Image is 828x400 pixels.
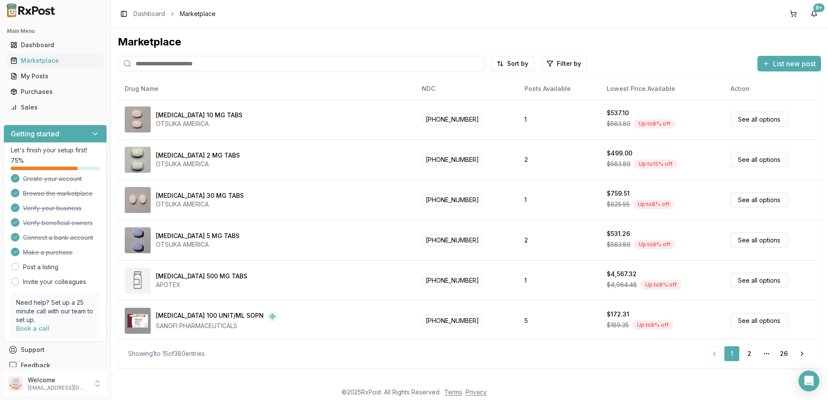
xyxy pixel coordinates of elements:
th: NDC [415,78,517,99]
button: Purchases [3,85,107,99]
a: See all options [731,232,788,248]
button: My Posts [3,69,107,83]
span: Verify beneficial owners [23,219,93,227]
a: See all options [731,192,788,207]
div: SANOFI PHARMACEUTICALS [156,322,278,330]
span: Marketplace [180,10,216,18]
td: 1 [517,260,600,300]
p: Need help? Set up a 25 minute call with our team to set up. [16,298,94,324]
div: $4,567.32 [607,270,637,278]
th: Drug Name [118,78,415,99]
div: $759.51 [607,189,630,198]
a: Go to next page [793,346,811,361]
span: $4,964.48 [607,281,637,289]
div: Up to 8 % off [633,200,674,209]
div: [MEDICAL_DATA] 500 MG TABS [156,272,247,281]
td: 2 [517,220,600,260]
div: OTSUKA AMERICA [156,240,239,249]
div: Purchases [10,87,100,96]
span: [PHONE_NUMBER] [422,234,483,246]
div: Up to 8 % off [634,119,675,129]
span: Create your account [23,174,82,183]
span: Make a purchase [23,248,73,257]
span: $583.80 [607,119,631,128]
div: [MEDICAL_DATA] 2 MG TABS [156,151,240,160]
button: List new post [757,56,821,71]
a: Dashboard [133,10,165,18]
a: See all options [731,152,788,167]
button: Dashboard [3,38,107,52]
div: 9+ [813,3,825,12]
h2: Main Menu [7,28,103,35]
div: OTSUKA AMERICA [156,200,244,209]
h3: Getting started [11,129,59,139]
img: Abiraterone Acetate 500 MG TABS [125,268,151,294]
span: Browse the marketplace [23,189,93,198]
span: Connect a bank account [23,233,93,242]
button: Sales [3,100,107,114]
span: [PHONE_NUMBER] [422,274,483,286]
div: $537.10 [607,109,629,117]
p: Let's finish your setup first! [11,146,100,155]
span: [PHONE_NUMBER] [422,194,483,206]
a: Marketplace [7,53,103,68]
span: [PHONE_NUMBER] [422,154,483,165]
div: [MEDICAL_DATA] 10 MG TABS [156,111,243,119]
div: $531.26 [607,229,630,238]
a: My Posts [7,68,103,84]
button: 9+ [807,7,821,21]
span: $583.80 [607,160,631,168]
div: APOTEX [156,281,247,289]
img: Abilify 5 MG TABS [125,227,151,253]
p: [EMAIL_ADDRESS][DOMAIN_NAME] [28,384,88,391]
a: 1 [724,346,740,361]
span: $189.35 [607,321,629,329]
a: Sales [7,100,103,115]
td: 1 [517,99,600,139]
th: Action [724,78,821,99]
th: Lowest Price Available [600,78,724,99]
td: 5 [517,300,600,341]
span: $825.55 [607,200,630,209]
a: 26 [776,346,792,361]
p: Welcome [28,376,88,384]
span: List new post [773,58,816,69]
span: Verify your business [23,204,81,213]
a: 2 [741,346,757,361]
td: 1 [517,180,600,220]
span: $583.80 [607,240,631,249]
div: $172.31 [607,310,629,319]
img: Abilify 30 MG TABS [125,187,151,213]
img: User avatar [9,377,23,390]
span: Feedback [21,361,50,370]
a: See all options [731,273,788,288]
div: $499.00 [607,149,632,158]
button: Support [3,342,107,358]
span: 75 % [11,156,24,165]
img: Abilify 2 MG TABS [125,147,151,173]
div: Sales [10,103,100,112]
img: RxPost Logo [3,3,59,17]
span: [PHONE_NUMBER] [422,315,483,326]
div: Up to 9 % off [632,320,673,330]
div: My Posts [10,72,100,81]
nav: breadcrumb [133,10,216,18]
td: 2 [517,139,600,180]
div: Showing 1 to 15 of 380 entries [128,349,205,358]
div: Up to 15 % off [634,159,677,169]
button: Feedback [3,358,107,373]
a: List new post [757,60,821,69]
div: OTSUKA AMERICA [156,119,243,128]
button: Sort by [491,56,534,71]
div: Marketplace [10,56,100,65]
a: See all options [731,112,788,127]
div: OTSUKA AMERICA [156,160,240,168]
a: Book a call [16,325,49,332]
nav: pagination [707,346,811,361]
a: Terms [444,388,462,396]
a: Purchases [7,84,103,100]
span: [PHONE_NUMBER] [422,113,483,125]
div: [MEDICAL_DATA] 5 MG TABS [156,232,239,240]
a: Invite your colleagues [23,277,86,286]
th: Posts Available [517,78,600,99]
